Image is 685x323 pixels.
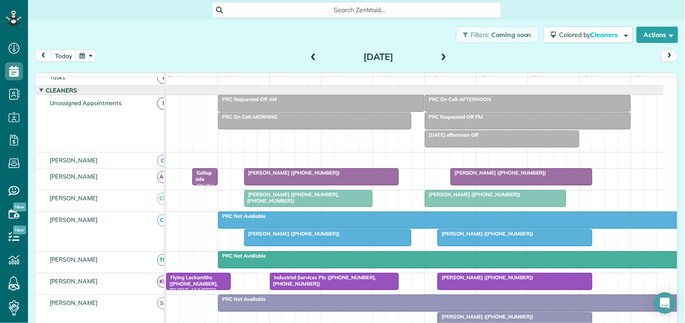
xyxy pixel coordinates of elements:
div: Open Intercom Messenger [654,292,676,314]
span: 9am [270,75,287,82]
span: 1pm [476,75,492,82]
span: Cleaners [591,31,620,39]
span: Colored by [559,31,621,39]
button: today [51,50,76,62]
span: CM [157,193,169,205]
span: Coming soon [491,31,532,39]
span: T [157,72,169,84]
span: [PERSON_NAME] ([PHONE_NUMBER]) [437,274,534,281]
span: [PERSON_NAME] ([PHONE_NUMBER]) [424,191,521,198]
span: [PERSON_NAME] ([PHONE_NUMBER]) [437,314,534,320]
span: 4pm [632,75,648,82]
span: [PERSON_NAME] ([PHONE_NUMBER]) [450,170,547,176]
span: [PERSON_NAME] [48,216,100,223]
span: [PERSON_NAME] ([PHONE_NUMBER]) [244,231,340,237]
span: [PERSON_NAME] [48,194,100,202]
span: Cleaners [44,87,79,94]
span: PRC Not Available [218,253,266,259]
h2: [DATE] [322,52,435,62]
span: Industrial Services Ptc ([PHONE_NUMBER], [PHONE_NUMBER]) [270,274,376,287]
span: 2pm [528,75,544,82]
span: 11am [373,75,393,82]
span: [PERSON_NAME] [48,173,100,180]
button: next [661,50,678,62]
span: New [13,226,26,235]
span: [PERSON_NAME] ([PHONE_NUMBER], [PHONE_NUMBER]) [244,191,340,204]
span: New [13,203,26,212]
span: [PERSON_NAME] [48,157,100,164]
span: 10am [322,75,342,82]
span: PRC Requested Off PM [424,114,484,120]
span: Tasks [48,74,67,81]
button: prev [35,50,52,62]
span: ! [157,97,169,110]
span: [PERSON_NAME] ([PHONE_NUMBER]) [437,231,534,237]
span: [PERSON_NAME] [48,277,100,285]
span: KD [157,276,169,288]
span: 8am [218,75,235,82]
span: [PERSON_NAME] [48,256,100,263]
span: Unassigned Appointments [48,99,123,106]
span: Gallopade ([PHONE_NUMBER], [PHONE_NUMBER]) [192,170,214,221]
span: PRC Not Available [218,213,266,219]
span: Flying Locksmiths ([PHONE_NUMBER], [PHONE_NUMBER]) [166,274,218,294]
span: [PERSON_NAME] ([PHONE_NUMBER]) [244,170,340,176]
span: [PERSON_NAME] [48,299,100,306]
span: SC [157,297,169,309]
span: 3pm [580,75,596,82]
span: CT [157,214,169,226]
button: Actions [637,27,678,43]
span: PRC Requested Off AM [218,96,277,102]
span: 7am [166,75,183,82]
span: PRC On Call-AFTERNOON [424,96,492,102]
span: Filters: [471,31,490,39]
button: Colored byCleaners [544,27,633,43]
span: PRC On Call-MORNING [218,114,278,120]
span: AR [157,171,169,183]
span: 12pm [425,75,444,82]
span: [DATE] afternoon Off [424,132,479,138]
span: CJ [157,155,169,167]
span: TM [157,254,169,266]
span: PRC Not Available [218,296,266,302]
